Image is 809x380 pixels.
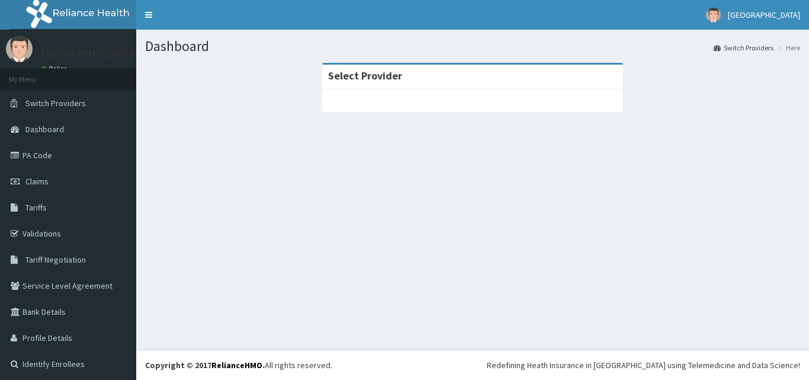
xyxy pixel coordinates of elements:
span: Claims [25,176,49,187]
a: Online [41,65,70,73]
img: User Image [706,8,721,23]
span: Switch Providers [25,98,86,108]
strong: Copyright © 2017 . [145,360,265,371]
footer: All rights reserved. [136,350,809,380]
img: User Image [6,36,33,62]
span: [GEOGRAPHIC_DATA] [728,9,800,20]
strong: Select Provider [328,69,402,82]
a: Switch Providers [714,43,773,53]
h1: Dashboard [145,39,800,54]
li: Here [775,43,800,53]
p: [GEOGRAPHIC_DATA] [41,48,139,59]
span: Dashboard [25,124,64,135]
span: Tariffs [25,202,47,213]
a: RelianceHMO [211,360,262,371]
div: Redefining Heath Insurance in [GEOGRAPHIC_DATA] using Telemedicine and Data Science! [487,359,800,371]
span: Tariff Negotiation [25,254,86,265]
